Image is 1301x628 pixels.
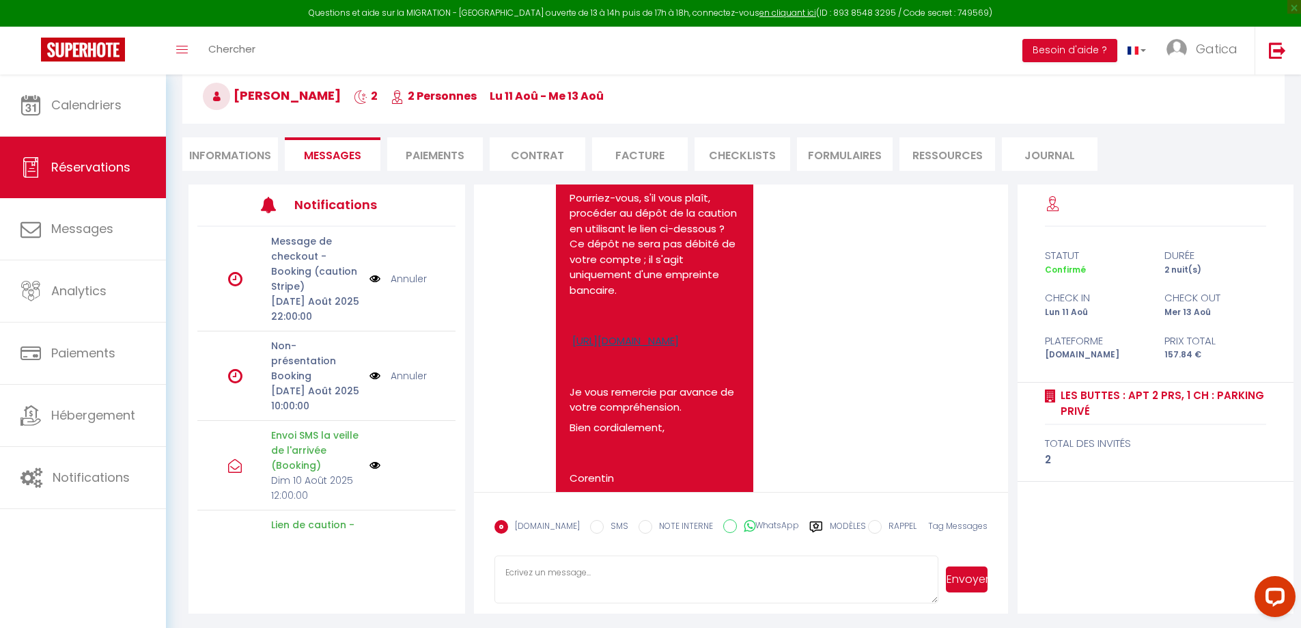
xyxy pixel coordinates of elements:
[271,428,361,473] p: Envoi SMS la veille de l'arrivée (Booking)
[946,566,988,592] button: Envoyer
[928,520,988,532] span: Tag Messages
[1166,39,1187,59] img: ...
[1156,27,1255,74] a: ... Gatica
[1045,435,1266,452] div: total des invités
[369,271,380,286] img: NO IMAGE
[391,271,427,286] a: Annuler
[271,517,361,577] p: Lien de caution - Booking, Direct et VRBO (caution Stripe)
[1036,333,1156,349] div: Plateforme
[51,407,135,424] span: Hébergement
[1156,264,1275,277] div: 2 nuit(s)
[41,38,125,62] img: Super Booking
[271,234,361,294] p: Message de checkout - Booking (caution Stripe)
[604,520,628,535] label: SMS
[508,520,580,535] label: [DOMAIN_NAME]
[1196,40,1237,57] span: Gatica
[271,383,361,413] p: [DATE] Août 2025 10:00:00
[51,159,130,176] span: Réservations
[1156,306,1275,319] div: Mer 13 Aoû
[1156,349,1275,361] div: 157.84 €
[737,519,799,534] label: WhatsApp
[797,137,893,171] li: FORMULAIRES
[652,520,713,535] label: NOTE INTERNE
[294,189,402,220] h3: Notifications
[1002,137,1097,171] li: Journal
[1022,39,1117,62] button: Besoin d'aide ?
[490,88,604,104] span: lu 11 Aoû - me 13 Aoû
[51,220,113,237] span: Messages
[1045,452,1266,468] div: 2
[570,420,740,436] p: Bien cordialement,
[271,473,361,503] p: Dim 10 Août 2025 12:00:00
[1036,247,1156,264] div: statut
[182,137,278,171] li: Informations
[490,137,585,171] li: Contrat
[1156,247,1275,264] div: durée
[354,88,378,104] span: 2
[899,137,995,171] li: Ressources
[830,520,866,544] label: Modèles
[51,282,107,299] span: Analytics
[1156,333,1275,349] div: Prix total
[1045,264,1086,275] span: Confirmé
[271,294,361,324] p: [DATE] Août 2025 22:00:00
[1036,306,1156,319] div: Lun 11 Aoû
[391,368,427,383] a: Annuler
[387,137,483,171] li: Paiements
[51,344,115,361] span: Paiements
[570,471,740,487] p: Corentin
[695,137,790,171] li: CHECKLISTS
[882,520,917,535] label: RAPPEL
[1036,349,1156,361] div: [DOMAIN_NAME]
[369,368,380,383] img: NO IMAGE
[369,460,380,471] img: NO IMAGE
[1036,290,1156,306] div: check in
[572,333,679,348] a: [URL][DOMAIN_NAME]
[53,469,130,486] span: Notifications
[198,27,266,74] a: Chercher
[759,7,816,18] a: en cliquant ici
[1056,387,1266,420] a: Les Buttes : Apt 2 Prs, 1 ch : Parking privé
[391,88,477,104] span: 2 Personnes
[592,137,688,171] li: Facture
[1156,290,1275,306] div: check out
[1244,571,1301,628] iframe: LiveChat chat widget
[570,385,740,415] p: Je vous remercie par avance de votre compréhension.
[271,338,361,383] p: Non-présentation Booking
[203,87,341,104] span: [PERSON_NAME]
[208,42,255,56] span: Chercher
[1269,42,1286,59] img: logout
[570,144,740,298] p: Je vous contacte au sujet de la caution pour votre réservation. Pourriez-vous, s'il vous plaît, p...
[51,96,122,113] span: Calendriers
[304,148,361,163] span: Messages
